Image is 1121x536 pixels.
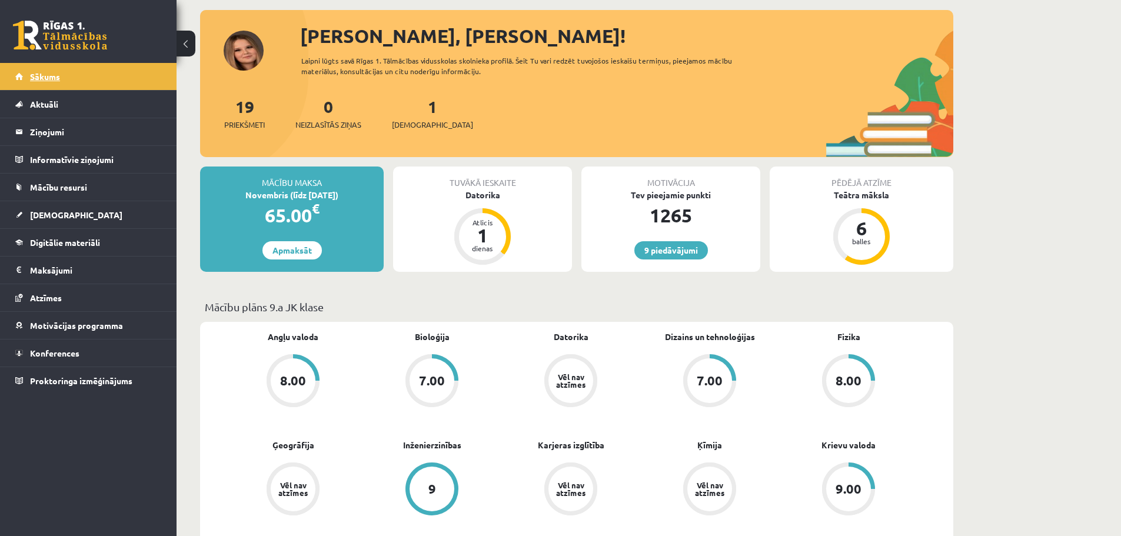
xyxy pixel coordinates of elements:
span: Mācību resursi [30,182,87,192]
a: 9 piedāvājumi [634,241,708,259]
a: Angļu valoda [268,331,318,343]
div: Motivācija [581,167,760,189]
span: Proktoringa izmēģinājums [30,375,132,386]
span: Motivācijas programma [30,320,123,331]
span: Priekšmeti [224,119,265,131]
span: Digitālie materiāli [30,237,100,248]
span: Sākums [30,71,60,82]
div: 7.00 [419,374,445,387]
a: Aktuāli [15,91,162,118]
div: Novembris (līdz [DATE]) [200,189,384,201]
a: Teātra māksla 6 balles [770,189,953,267]
div: 9 [428,482,436,495]
legend: Maksājumi [30,257,162,284]
a: 7.00 [640,354,779,410]
legend: Informatīvie ziņojumi [30,146,162,173]
a: 1[DEMOGRAPHIC_DATA] [392,96,473,131]
div: 65.00 [200,201,384,229]
a: Vēl nav atzīmes [501,354,640,410]
a: Ziņojumi [15,118,162,145]
div: Datorika [393,189,572,201]
div: Tev pieejamie punkti [581,189,760,201]
span: € [312,200,320,217]
div: Teātra māksla [770,189,953,201]
a: Krievu valoda [821,439,876,451]
div: Tuvākā ieskaite [393,167,572,189]
span: Neizlasītās ziņas [295,119,361,131]
div: dienas [465,245,500,252]
span: Atzīmes [30,292,62,303]
div: balles [844,238,879,245]
div: Laipni lūgts savā Rīgas 1. Tālmācības vidusskolas skolnieka profilā. Šeit Tu vari redzēt tuvojošo... [301,55,753,76]
p: Mācību plāns 9.a JK klase [205,299,949,315]
a: [DEMOGRAPHIC_DATA] [15,201,162,228]
a: Ķīmija [697,439,722,451]
a: Atzīmes [15,284,162,311]
a: Motivācijas programma [15,312,162,339]
a: Datorika Atlicis 1 dienas [393,189,572,267]
a: Maksājumi [15,257,162,284]
div: 6 [844,219,879,238]
a: Vēl nav atzīmes [501,462,640,518]
a: Vēl nav atzīmes [640,462,779,518]
div: Vēl nav atzīmes [277,481,310,497]
a: Informatīvie ziņojumi [15,146,162,173]
a: Konferences [15,339,162,367]
a: Inženierzinības [403,439,461,451]
div: Vēl nav atzīmes [554,373,587,388]
div: Vēl nav atzīmes [554,481,587,497]
a: Dizains un tehnoloģijas [665,331,755,343]
a: Sākums [15,63,162,90]
a: 0Neizlasītās ziņas [295,96,361,131]
span: [DEMOGRAPHIC_DATA] [30,209,122,220]
div: Vēl nav atzīmes [693,481,726,497]
legend: Ziņojumi [30,118,162,145]
a: Proktoringa izmēģinājums [15,367,162,394]
a: 8.00 [224,354,362,410]
a: 9 [362,462,501,518]
span: Konferences [30,348,79,358]
div: [PERSON_NAME], [PERSON_NAME]! [300,22,953,50]
span: Aktuāli [30,99,58,109]
a: Karjeras izglītība [538,439,604,451]
a: Digitālie materiāli [15,229,162,256]
a: Apmaksāt [262,241,322,259]
a: Fizika [837,331,860,343]
div: Mācību maksa [200,167,384,189]
div: 7.00 [697,374,723,387]
div: 1265 [581,201,760,229]
a: 8.00 [779,354,918,410]
a: Ģeogrāfija [272,439,314,451]
div: 8.00 [280,374,306,387]
a: Datorika [554,331,588,343]
a: Mācību resursi [15,174,162,201]
a: 9.00 [779,462,918,518]
span: [DEMOGRAPHIC_DATA] [392,119,473,131]
a: Rīgas 1. Tālmācības vidusskola [13,21,107,50]
a: 19Priekšmeti [224,96,265,131]
div: 8.00 [836,374,861,387]
div: 9.00 [836,482,861,495]
a: 7.00 [362,354,501,410]
div: Atlicis [465,219,500,226]
a: Vēl nav atzīmes [224,462,362,518]
a: Bioloģija [415,331,450,343]
div: 1 [465,226,500,245]
div: Pēdējā atzīme [770,167,953,189]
